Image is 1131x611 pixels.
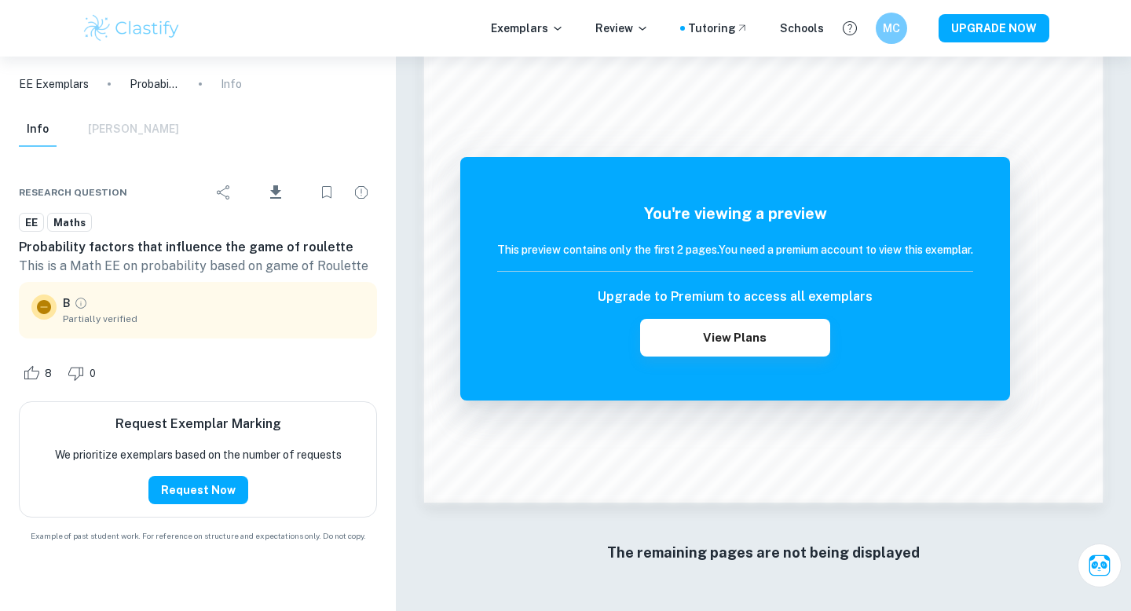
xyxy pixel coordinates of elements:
[939,14,1049,42] button: UPGRADE NOW
[221,75,242,93] p: Info
[598,287,873,306] h6: Upgrade to Premium to access all exemplars
[19,257,377,276] p: This is a Math EE on probability based on game of Roulette
[497,202,973,225] h5: You're viewing a preview
[346,177,377,208] div: Report issue
[640,319,830,357] button: View Plans
[47,213,92,232] a: Maths
[48,215,91,231] span: Maths
[130,75,180,93] p: Probability factors that influence the game of roulette
[208,177,240,208] div: Share
[148,476,248,504] button: Request Now
[36,366,60,382] span: 8
[63,312,364,326] span: Partially verified
[688,20,749,37] a: Tutoring
[780,20,824,37] a: Schools
[20,215,43,231] span: EE
[456,542,1071,564] h6: The remaining pages are not being displayed
[243,172,308,213] div: Download
[64,360,104,386] div: Dislike
[491,20,564,37] p: Exemplars
[19,75,89,93] a: EE Exemplars
[311,177,342,208] div: Bookmark
[19,360,60,386] div: Like
[63,295,71,312] p: B
[81,366,104,382] span: 0
[115,415,281,434] h6: Request Exemplar Marking
[836,15,863,42] button: Help and Feedback
[19,530,377,542] span: Example of past student work. For reference on structure and expectations only. Do not copy.
[883,20,901,37] h6: MC
[19,238,377,257] h6: Probability factors that influence the game of roulette
[876,13,907,44] button: MC
[82,13,181,44] img: Clastify logo
[595,20,649,37] p: Review
[19,112,57,147] button: Info
[1078,543,1122,587] button: Ask Clai
[19,185,127,199] span: Research question
[74,296,88,310] a: Grade partially verified
[19,213,44,232] a: EE
[497,241,973,258] h6: This preview contains only the first 2 pages. You need a premium account to view this exemplar.
[55,446,342,463] p: We prioritize exemplars based on the number of requests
